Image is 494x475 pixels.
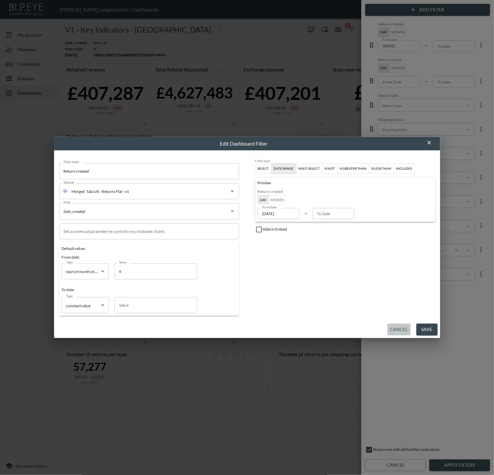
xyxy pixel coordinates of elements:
button: is not [322,163,338,174]
div: From date: [62,255,237,263]
label: From Date [262,205,276,209]
div: Select [258,166,269,172]
div: Edit Dashboard Filter [62,139,426,148]
button: Open [228,187,237,196]
div: Return created [258,189,354,195]
label: Value [119,261,126,265]
div: is less than [372,166,392,172]
button: multi select [296,163,322,174]
button: date range [271,163,296,174]
div: Default value s [62,246,237,255]
div: Hide in Embed [255,222,435,233]
span: constant value [66,303,91,308]
input: YYYY-MM-DD [258,208,300,219]
div: Filter type [255,159,435,163]
button: Save [416,324,438,336]
div: To date: [62,280,237,296]
p: Merged [72,189,85,194]
label: Field [64,200,70,204]
button: Month [269,195,286,204]
label: Type [66,261,73,265]
button: is greater than [337,163,369,174]
input: YYYY-MM-DD [312,208,354,219]
button: Select [255,163,272,174]
p: – [304,209,307,217]
div: is greater than [340,166,367,172]
img: inner join icon [62,188,69,195]
button: is less than [369,163,394,174]
button: Day [258,195,269,204]
div: Preview [258,180,433,189]
label: Type [66,294,73,299]
label: Dataset [64,180,74,185]
button: Open [228,207,237,216]
button: includes [394,163,415,174]
div: date range [274,166,294,172]
input: Select dataset [85,186,218,196]
button: Cancel [387,324,411,336]
div: multi select [299,166,320,172]
div: is not [325,166,335,172]
div: includes [396,166,412,172]
label: Filter name [64,160,79,164]
span: start of month offset [66,268,100,274]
